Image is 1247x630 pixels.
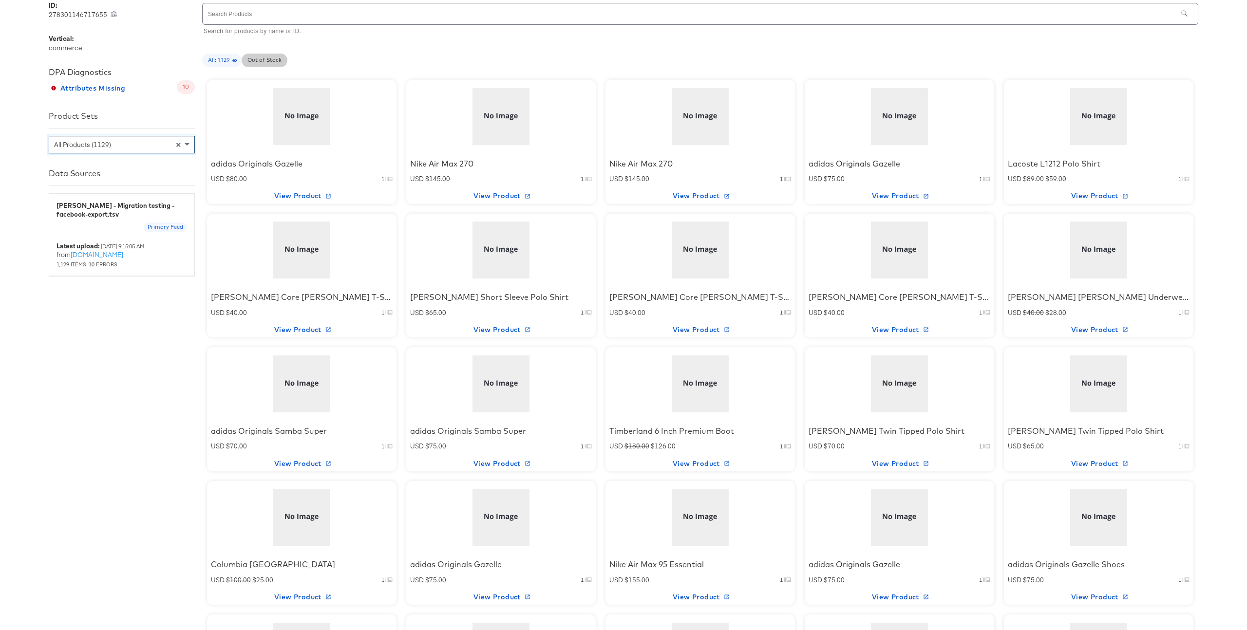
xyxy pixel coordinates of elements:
span: View Product [211,324,393,336]
span: USD [609,442,624,450]
a: [DOMAIN_NAME] [71,250,123,259]
div: DPA Diagnostics [49,67,195,77]
span: USD [211,174,226,183]
small: 1 [780,576,783,584]
b: Latest upload: [57,241,99,250]
small: 1 [780,443,783,450]
small: 1 [979,443,982,450]
span: USD [410,442,425,450]
div: [PERSON_NAME] Twin Tipped Polo Shirt [809,426,990,437]
small: 1 [381,576,384,584]
span: $180.00 [624,442,649,450]
span: View Product [809,324,990,336]
span: View Product [410,324,592,336]
div: adidas Originals Gazelle [410,559,592,570]
button: View Product [1004,322,1193,337]
small: 1 [381,309,384,316]
small: 1 [581,443,584,450]
div: [PERSON_NAME] Twin Tipped Polo Shirt [1008,426,1190,437]
span: $155.00 [624,575,649,584]
span: Out of Stock [242,56,287,64]
button: View Product [805,188,994,204]
span: USD [609,174,624,183]
span: USD [1008,575,1023,584]
button: View Product [406,456,596,471]
div: Data Sources [49,168,195,178]
span: $145.00 [425,174,450,183]
span: $70.00 [226,442,247,450]
small: 1 [780,175,783,183]
span: View Product [1008,591,1190,603]
small: 1 [1178,443,1181,450]
span: $75.00 [425,442,446,450]
span: USD [809,442,824,450]
div: [PERSON_NAME] Core [PERSON_NAME] T-Shirt [809,292,990,303]
span: View Product [410,458,592,470]
div: adidas Originals Gazelle [809,158,990,169]
span: USD [211,308,226,317]
span: $75.00 [1023,575,1044,584]
button: View Product [207,456,397,471]
span: View Product [1008,190,1190,202]
div: adidas Originals Gazelle [809,559,990,570]
b: Vertical: [49,34,74,43]
div: Nike Air Max 95 Essential [609,559,791,570]
span: 278301146717655 [49,10,111,19]
span: $28.00 [1044,308,1066,317]
span: View Product [410,190,592,202]
span: $75.00 [425,575,446,584]
span: $145.00 [624,174,649,183]
button: View Product [605,456,795,471]
div: Lacoste L1212 Polo Shirt [1008,158,1190,169]
span: View Product [1008,324,1190,336]
div: adidas Originals Samba Super [211,426,393,437]
small: 1 [581,576,584,584]
button: View Product [406,188,596,204]
button: View Product [1004,188,1193,204]
span: View Product [609,190,791,202]
span: USD [1008,174,1023,183]
span: Primary Feed [144,223,187,231]
small: 1 [1178,175,1181,183]
div: Product Sets [49,111,195,121]
small: 1 [1178,309,1181,316]
span: $89.00 [1023,174,1044,183]
span: View Product [609,324,791,336]
button: View Product [605,589,795,605]
span: $40.00 [1023,308,1044,317]
button: View Product [1004,589,1193,605]
div: from [57,241,187,269]
div: [PERSON_NAME] Core [PERSON_NAME] T-Shirt [609,292,791,303]
small: 1 [381,443,384,450]
span: 1,129 items. 10 errors. [57,260,118,268]
div: Timberland 6 Inch Premium Boot [609,426,791,437]
div: All: 1,129 [202,54,242,67]
span: USD [211,575,226,584]
span: USD [410,308,425,317]
div: Nike Air Max 270 [609,158,791,169]
button: View Product [605,188,795,204]
span: All: 1,129 [202,56,242,64]
span: $65.00 [1023,442,1044,450]
div: adidas Originals Samba Super [410,426,592,437]
span: All Products (1129) [54,140,111,149]
div: adidas Originals Gazelle Shoes [1008,559,1190,570]
button: View Product [605,322,795,337]
small: 1 [979,175,982,183]
div: Out of Stock [242,54,287,67]
div: [PERSON_NAME] [PERSON_NAME] Underwear 3 Pack Trunks [1008,292,1190,303]
span: View Product [211,458,393,470]
div: [PERSON_NAME] Core [PERSON_NAME] T-Shirt [211,292,393,303]
small: 1 [381,175,384,183]
span: × [176,139,181,148]
div: adidas Originals Gazelle [211,158,393,169]
button: View Product [1004,456,1193,471]
span: View Product [609,591,791,603]
span: $100.00 [226,575,251,584]
span: View Product [211,591,393,603]
span: USD [211,442,226,450]
small: 1 [1178,576,1181,584]
span: 10 [177,83,195,91]
span: USD [809,575,824,584]
span: View Product [609,458,791,470]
